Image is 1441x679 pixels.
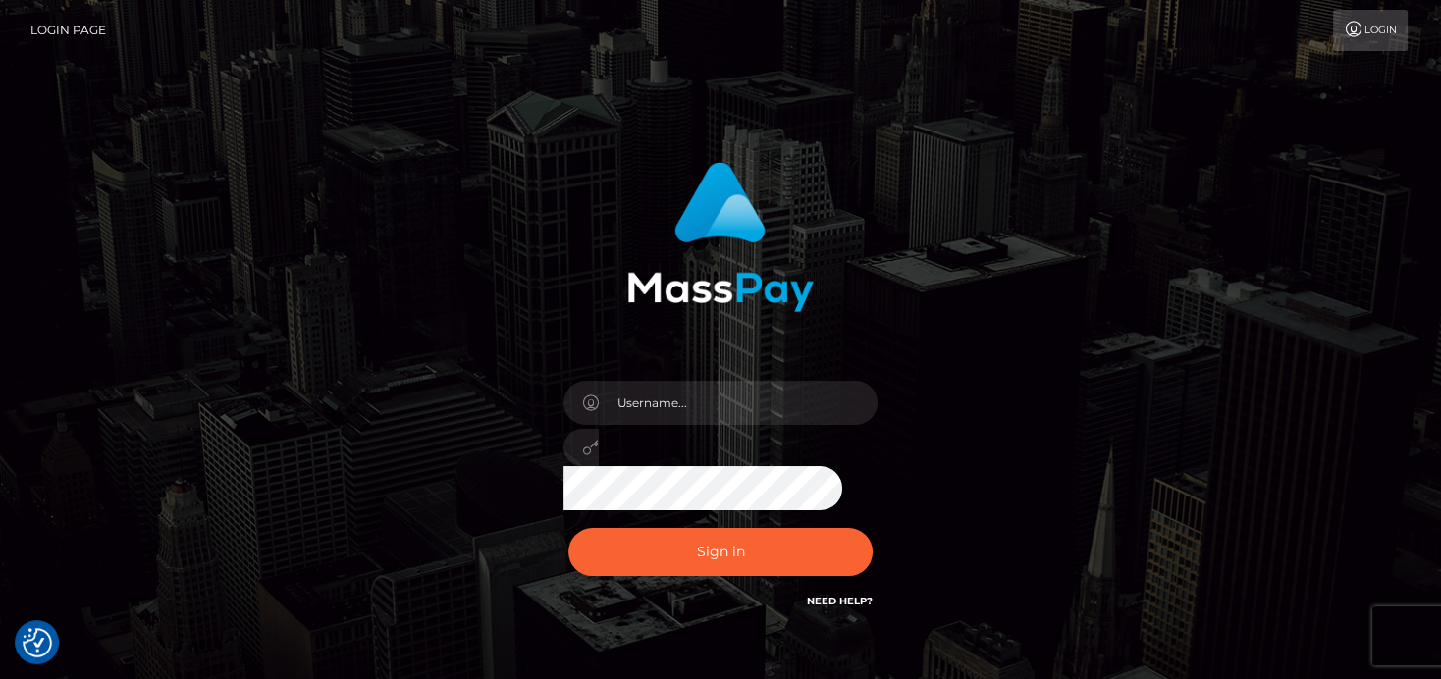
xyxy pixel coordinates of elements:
[23,628,52,657] button: Consent Preferences
[30,10,106,51] a: Login Page
[807,595,873,607] a: Need Help?
[627,162,814,312] img: MassPay Login
[568,528,873,576] button: Sign in
[23,628,52,657] img: Revisit consent button
[599,381,878,425] input: Username...
[1333,10,1408,51] a: Login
